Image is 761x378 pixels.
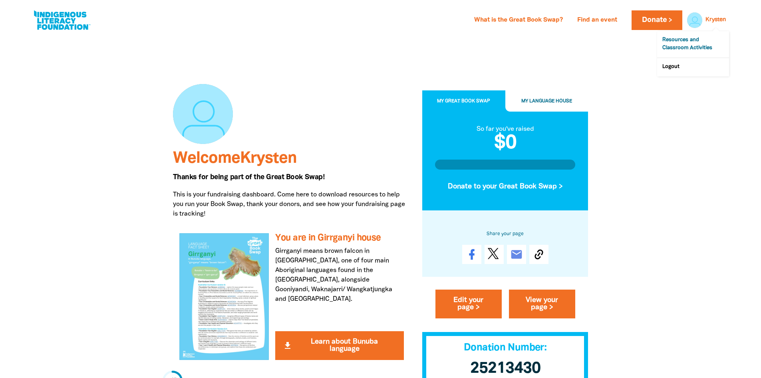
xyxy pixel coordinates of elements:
p: This is your fundraising dashboard. Come here to download resources to help you run your Book Swa... [173,190,410,219]
a: Resources and Classroom Activities [657,31,729,58]
a: What is the Great Book Swap? [469,14,568,27]
a: Share [462,245,481,264]
i: get_app [283,341,292,350]
a: email [507,245,526,264]
img: You are in Girrganyi house [179,233,269,360]
button: Donate to your Great Book Swap > [435,176,576,198]
a: Edit your page > [435,290,502,318]
span: Welcome Krysten [173,151,297,166]
button: My Great Book Swap [422,90,505,112]
span: My Language House [521,99,572,103]
a: Post [485,245,504,264]
h3: You are in Girrganyi house [275,233,403,243]
span: Donation Number: [464,343,546,352]
span: Thanks for being part of the Great Book Swap! [173,174,325,180]
h2: $0 [435,134,576,153]
button: My Language House [505,90,588,112]
span: My Great Book Swap [437,99,490,103]
a: View your page > [509,290,575,318]
h6: Share your page [435,230,576,238]
a: Krysten [705,17,726,23]
div: So far you've raised [435,124,576,134]
button: Copy Link [529,245,548,264]
a: Find an event [572,14,622,27]
span: 25213430 [470,361,540,376]
a: Logout [657,58,729,76]
i: email [510,248,523,261]
a: Donate [632,10,682,30]
button: get_app Learn about Bunuba language [275,331,403,360]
